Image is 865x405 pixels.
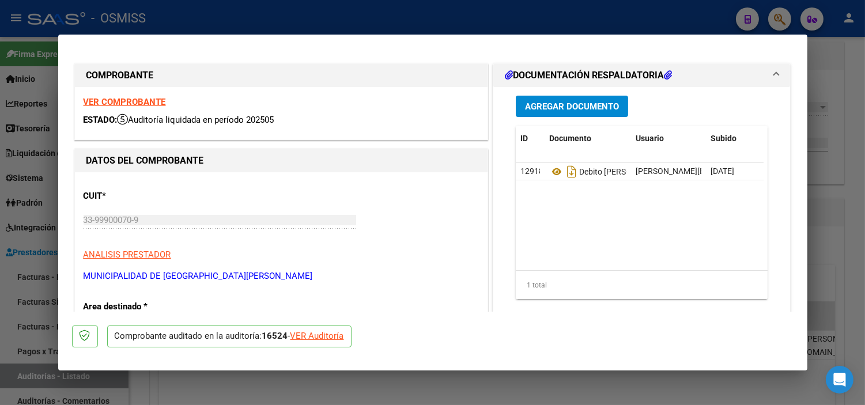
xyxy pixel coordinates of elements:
[520,134,528,143] span: ID
[262,331,288,341] strong: 16524
[505,69,672,82] h1: DOCUMENTACIÓN RESPALDATORIA
[516,126,545,151] datatable-header-cell: ID
[118,115,274,125] span: Auditoría liquidada en período 202505
[711,166,734,176] span: [DATE]
[493,64,791,87] mat-expansion-panel-header: DOCUMENTACIÓN RESPALDATORIA
[520,166,548,176] span: 129182
[84,270,479,283] p: MUNICIPALIDAD DE [GEOGRAPHIC_DATA][PERSON_NAME]
[84,190,202,203] p: CUIT
[516,271,768,300] div: 1 total
[636,134,664,143] span: Usuario
[493,87,791,326] div: DOCUMENTACIÓN RESPALDATORIA
[711,134,736,143] span: Subido
[290,330,344,343] div: VER Auditoría
[84,300,202,313] p: Area destinado *
[826,366,853,393] div: Open Intercom Messenger
[631,126,706,151] datatable-header-cell: Usuario
[107,325,352,348] p: Comprobante auditado en la auditoría: -
[84,249,171,260] span: ANALISIS PRESTADOR
[545,126,631,151] datatable-header-cell: Documento
[84,97,166,107] a: VER COMPROBANTE
[86,70,154,81] strong: COMPROBANTE
[86,155,204,166] strong: DATOS DEL COMPROBANTE
[564,162,579,181] i: Descargar documento
[516,96,628,117] button: Agregar Documento
[706,126,764,151] datatable-header-cell: Subido
[549,134,591,143] span: Documento
[84,115,118,125] span: ESTADO:
[549,167,666,176] span: Debito [PERSON_NAME]
[525,101,619,112] span: Agregar Documento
